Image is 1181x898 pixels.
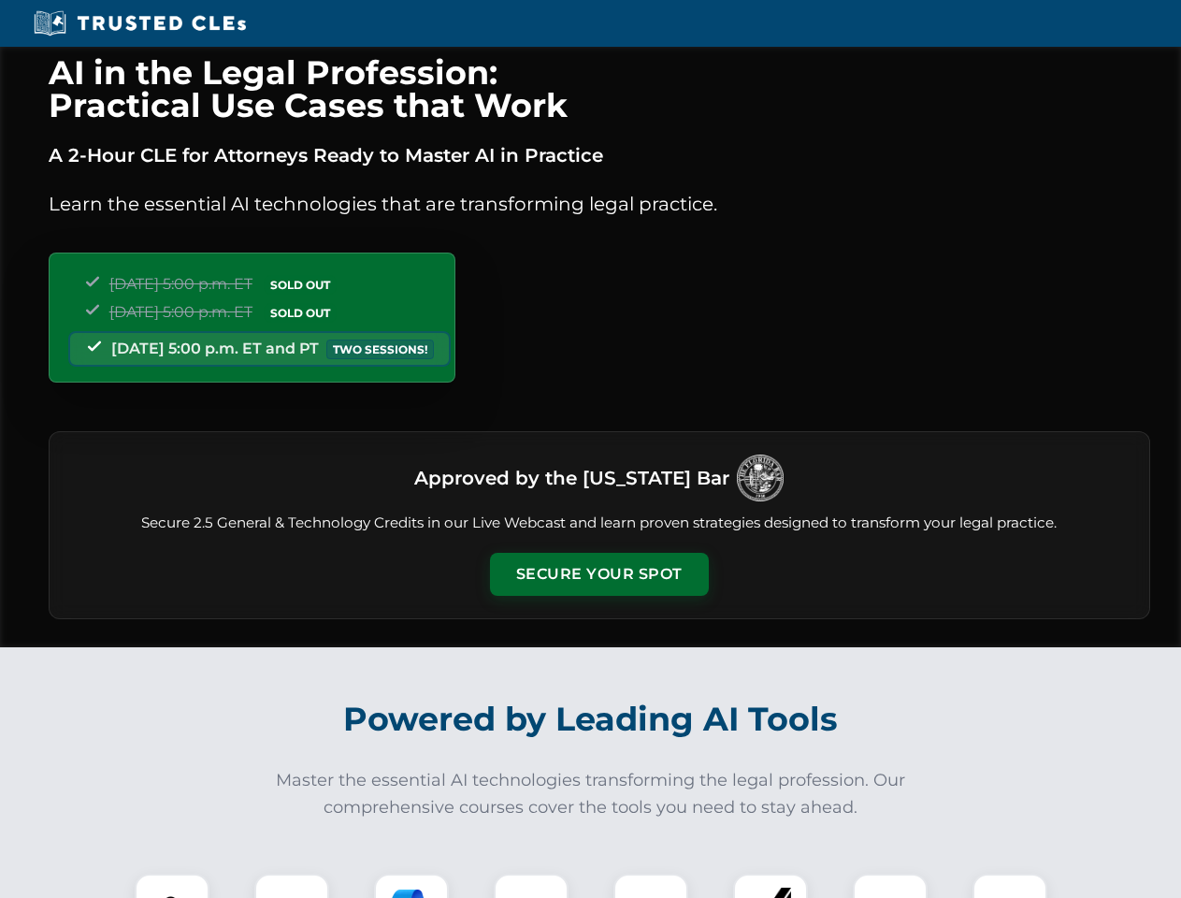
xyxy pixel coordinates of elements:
p: Secure 2.5 General & Technology Credits in our Live Webcast and learn proven strategies designed ... [72,513,1127,534]
button: Secure Your Spot [490,553,709,596]
p: Learn the essential AI technologies that are transforming legal practice. [49,189,1150,219]
h1: AI in the Legal Profession: Practical Use Cases that Work [49,56,1150,122]
p: A 2-Hour CLE for Attorneys Ready to Master AI in Practice [49,140,1150,170]
img: Logo [737,455,784,501]
span: [DATE] 5:00 p.m. ET [109,303,252,321]
h3: Approved by the [US_STATE] Bar [414,461,729,495]
span: [DATE] 5:00 p.m. ET [109,275,252,293]
img: Trusted CLEs [28,9,252,37]
p: Master the essential AI technologies transforming the legal profession. Our comprehensive courses... [264,767,918,821]
span: SOLD OUT [264,303,337,323]
span: SOLD OUT [264,275,337,295]
h2: Powered by Leading AI Tools [73,687,1109,752]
